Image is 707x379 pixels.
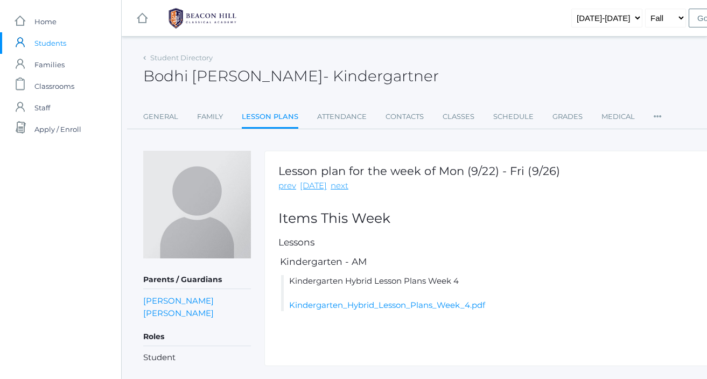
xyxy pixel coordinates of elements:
[150,53,213,62] a: Student Directory
[601,106,635,128] a: Medical
[386,106,424,128] a: Contacts
[143,294,214,307] a: [PERSON_NAME]
[34,11,57,32] span: Home
[143,352,251,364] li: Student
[34,32,66,54] span: Students
[143,271,251,289] h5: Parents / Guardians
[143,68,439,85] h2: Bodhi [PERSON_NAME]
[197,106,223,128] a: Family
[34,54,65,75] span: Families
[493,106,534,128] a: Schedule
[300,180,327,192] a: [DATE]
[331,180,348,192] a: next
[278,180,296,192] a: prev
[278,165,560,177] h1: Lesson plan for the week of Mon (9/22) - Fri (9/26)
[143,106,178,128] a: General
[143,328,251,346] h5: Roles
[552,106,583,128] a: Grades
[34,75,74,97] span: Classrooms
[323,67,439,85] span: - Kindergartner
[443,106,474,128] a: Classes
[143,151,251,258] img: Bodhi Dreher
[289,300,485,310] a: Kindergarten_Hybrid_Lesson_Plans_Week_4.pdf
[162,5,243,32] img: 1_BHCALogos-05.png
[143,307,214,319] a: [PERSON_NAME]
[34,97,50,118] span: Staff
[242,106,298,129] a: Lesson Plans
[34,118,81,140] span: Apply / Enroll
[317,106,367,128] a: Attendance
